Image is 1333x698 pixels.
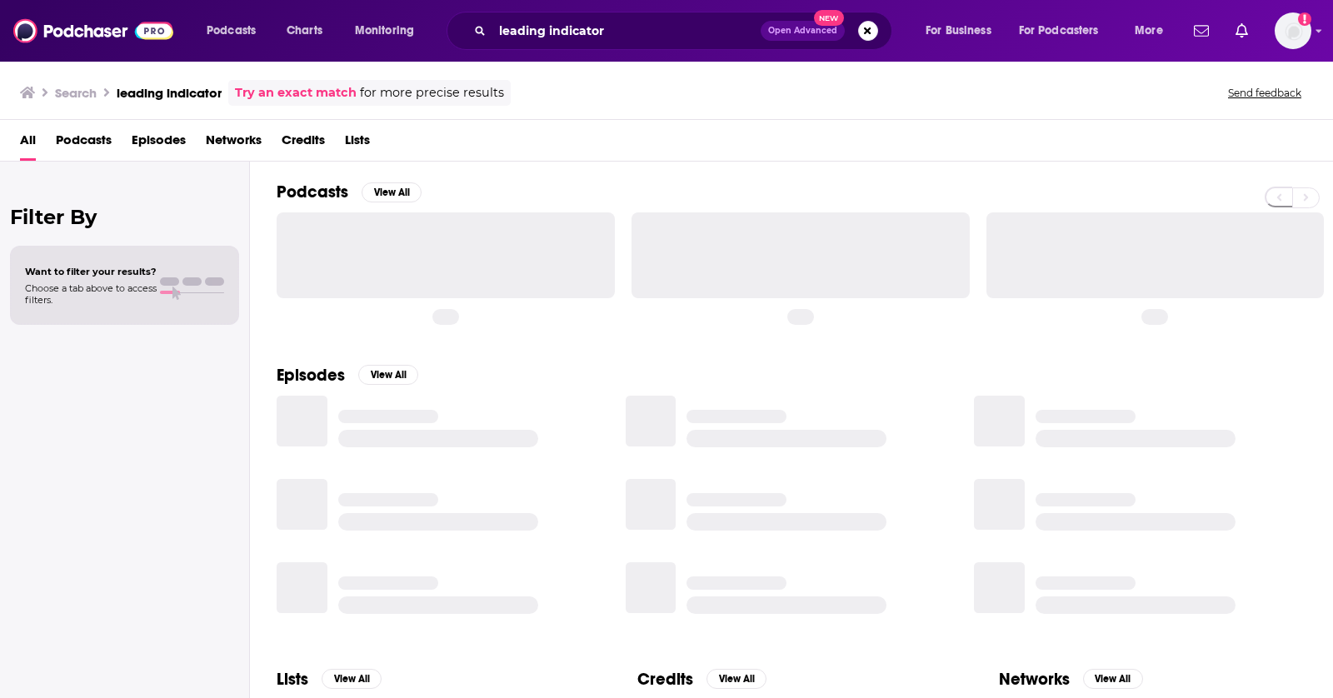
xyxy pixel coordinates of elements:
a: Try an exact match [235,83,357,102]
span: for more precise results [360,83,504,102]
a: ListsView All [277,669,382,690]
button: open menu [343,17,436,44]
span: Logged in as jacruz [1275,12,1311,49]
button: Show profile menu [1275,12,1311,49]
span: Open Advanced [768,27,837,35]
span: Want to filter your results? [25,266,157,277]
span: New [814,10,844,26]
a: Networks [206,127,262,161]
img: User Profile [1275,12,1311,49]
a: NetworksView All [999,669,1143,690]
span: Monitoring [355,19,414,42]
a: Credits [282,127,325,161]
a: Lists [345,127,370,161]
a: Episodes [132,127,186,161]
span: Charts [287,19,322,42]
div: Search podcasts, credits, & more... [462,12,908,50]
button: View All [358,365,418,385]
h3: Search [55,85,97,101]
button: View All [1083,669,1143,689]
button: View All [706,669,766,689]
h2: Lists [277,669,308,690]
a: EpisodesView All [277,365,418,386]
h3: leading indicator [117,85,222,101]
img: Podchaser - Follow, Share and Rate Podcasts [13,15,173,47]
a: All [20,127,36,161]
button: open menu [914,17,1012,44]
span: Podcasts [207,19,256,42]
input: Search podcasts, credits, & more... [492,17,761,44]
button: View All [322,669,382,689]
button: Open AdvancedNew [761,21,845,41]
h2: Episodes [277,365,345,386]
button: open menu [1008,17,1123,44]
a: Podcasts [56,127,112,161]
h2: Networks [999,669,1070,690]
h2: Podcasts [277,182,348,202]
a: Show notifications dropdown [1229,17,1255,45]
span: More [1135,19,1163,42]
button: open menu [195,17,277,44]
span: For Podcasters [1019,19,1099,42]
button: open menu [1123,17,1184,44]
h2: Filter By [10,205,239,229]
h2: Credits [637,669,693,690]
span: Choose a tab above to access filters. [25,282,157,306]
button: View All [362,182,422,202]
a: PodcastsView All [277,182,422,202]
button: Send feedback [1223,86,1306,100]
a: CreditsView All [637,669,766,690]
svg: Add a profile image [1298,12,1311,26]
a: Show notifications dropdown [1187,17,1216,45]
a: Charts [276,17,332,44]
span: For Business [926,19,991,42]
